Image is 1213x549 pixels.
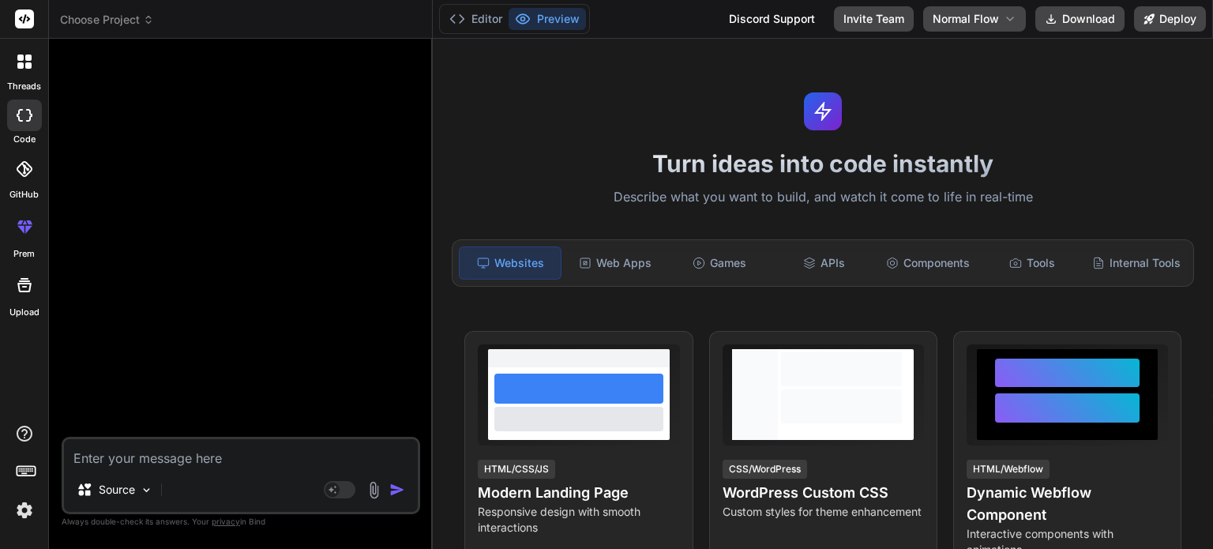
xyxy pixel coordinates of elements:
label: prem [13,247,35,261]
div: Components [877,246,978,280]
div: Discord Support [719,6,824,32]
span: Normal Flow [933,11,999,27]
div: APIs [773,246,874,280]
button: Preview [509,8,586,30]
h1: Turn ideas into code instantly [442,149,1204,178]
button: Download [1035,6,1125,32]
p: Describe what you want to build, and watch it come to life in real-time [442,187,1204,208]
div: Internal Tools [1086,246,1187,280]
div: Games [669,246,770,280]
img: Pick Models [140,483,153,497]
p: Responsive design with smooth interactions [478,504,679,536]
img: icon [389,482,405,498]
h4: WordPress Custom CSS [723,482,924,504]
span: privacy [212,517,240,526]
img: attachment [365,481,383,499]
div: Web Apps [565,246,666,280]
img: settings [11,497,38,524]
div: HTML/Webflow [967,460,1050,479]
p: Always double-check its answers. Your in Bind [62,514,420,529]
label: GitHub [9,188,39,201]
h4: Dynamic Webflow Component [967,482,1168,526]
button: Normal Flow [923,6,1026,32]
label: threads [7,80,41,93]
div: Tools [982,246,1083,280]
button: Deploy [1134,6,1206,32]
p: Source [99,482,135,498]
button: Editor [443,8,509,30]
h4: Modern Landing Page [478,482,679,504]
label: code [13,133,36,146]
label: Upload [9,306,39,319]
p: Custom styles for theme enhancement [723,504,924,520]
div: Websites [459,246,561,280]
div: HTML/CSS/JS [478,460,555,479]
div: CSS/WordPress [723,460,807,479]
button: Invite Team [834,6,914,32]
span: Choose Project [60,12,154,28]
